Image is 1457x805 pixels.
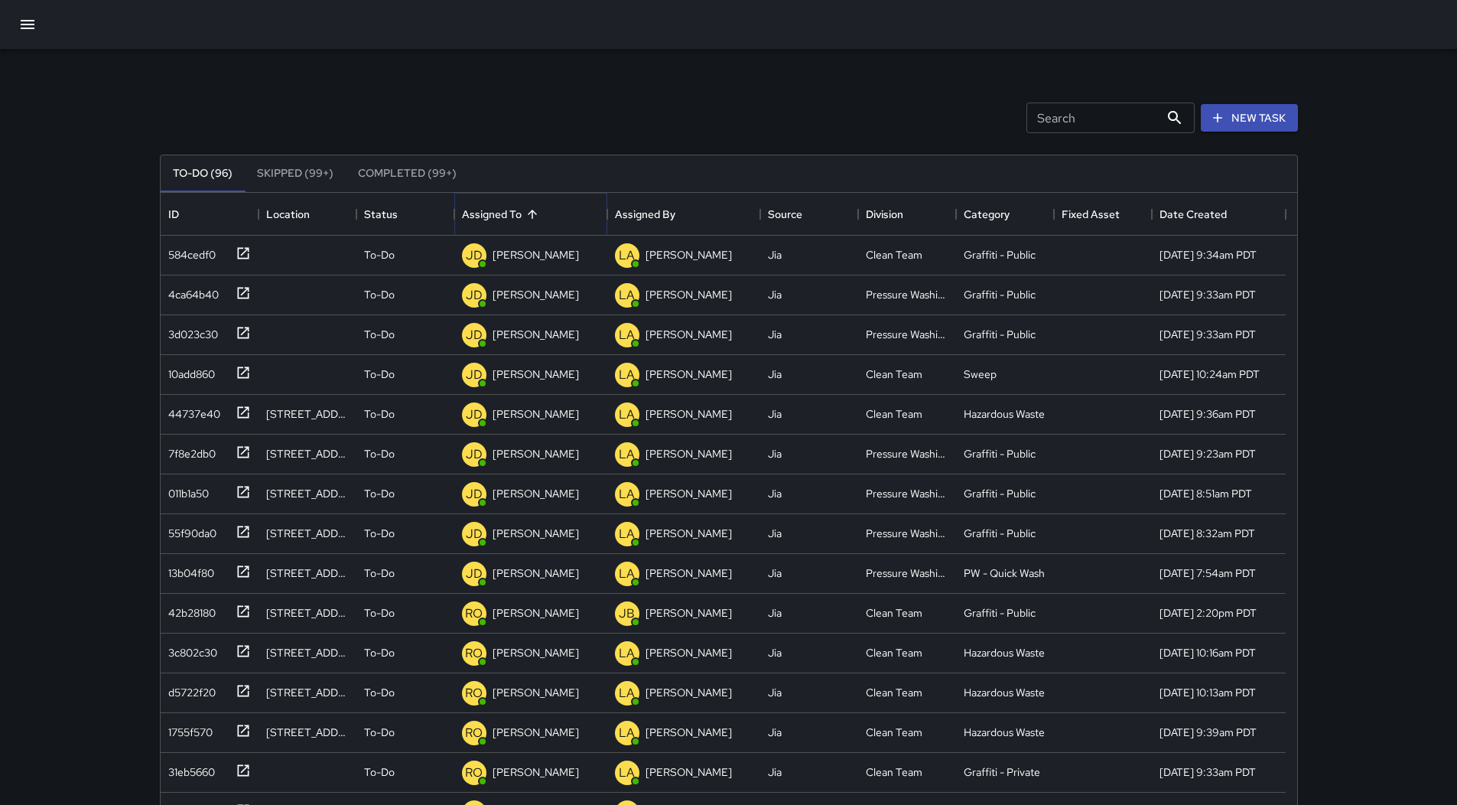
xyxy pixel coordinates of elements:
p: To-Do [364,725,395,740]
div: Fixed Asset [1054,193,1152,236]
div: Graffiti - Public [964,486,1036,501]
p: LA [619,406,635,424]
div: Jia [768,685,782,700]
p: To-Do [364,287,395,302]
div: Fixed Asset [1062,193,1120,236]
div: Location [259,193,356,236]
div: Jia [768,764,782,780]
div: 110 Franklin Street [266,605,349,621]
p: [PERSON_NAME] [646,406,732,422]
div: Hazardous Waste [964,406,1045,422]
p: LA [619,764,635,782]
p: [PERSON_NAME] [646,764,732,780]
div: 31eb5660 [162,758,215,780]
div: Graffiti - Public [964,446,1036,461]
p: LA [619,366,635,384]
div: Assigned To [462,193,522,236]
div: d5722f20 [162,679,216,700]
div: 8/23/2025, 8:51am PDT [1159,486,1252,501]
div: Hazardous Waste [964,725,1045,740]
p: [PERSON_NAME] [493,605,579,621]
button: Completed (99+) [346,155,469,192]
div: Date Created [1152,193,1286,236]
p: [PERSON_NAME] [493,287,579,302]
p: [PERSON_NAME] [646,247,732,262]
div: Jia [768,367,782,382]
p: RO [465,764,483,782]
div: 8/23/2025, 9:36am PDT [1159,406,1256,422]
p: To-Do [364,764,395,780]
div: PW - Quick Wash [964,565,1045,581]
div: 8/25/2025, 9:39am PDT [1159,725,1257,740]
button: Skipped (99+) [245,155,346,192]
div: 44737e40 [162,400,220,422]
p: LA [619,445,635,464]
div: 42b28180 [162,599,216,621]
div: Sweep [964,367,997,382]
p: [PERSON_NAME] [646,367,732,382]
div: Division [866,193,903,236]
div: Graffiti - Public [964,327,1036,342]
p: To-Do [364,446,395,461]
div: ID [168,193,179,236]
div: 3c802c30 [162,639,217,660]
p: [PERSON_NAME] [493,565,579,581]
div: Division [858,193,956,236]
div: Jia [768,645,782,660]
p: [PERSON_NAME] [493,645,579,660]
p: [PERSON_NAME] [646,605,732,621]
p: [PERSON_NAME] [646,725,732,740]
div: Hazardous Waste [964,685,1045,700]
div: Jia [768,287,782,302]
div: 66 Grove Street [266,645,349,660]
p: LA [619,724,635,742]
div: Category [964,193,1010,236]
p: JD [466,246,483,265]
div: Category [956,193,1054,236]
div: Graffiti - Public [964,605,1036,621]
p: [PERSON_NAME] [493,685,579,700]
button: New Task [1201,104,1298,132]
div: 1540 Market Street [266,486,349,501]
p: LA [619,326,635,344]
div: Pressure Washing [866,446,948,461]
div: 2 Hyde Street [266,565,349,581]
div: 011b1a50 [162,480,209,501]
p: JD [466,326,483,344]
div: 8/23/2025, 10:24am PDT [1159,367,1260,382]
p: To-Do [364,327,395,342]
p: [PERSON_NAME] [493,367,579,382]
div: Pressure Washing [866,526,948,541]
div: Pressure Washing [866,565,948,581]
div: 8/25/2025, 9:33am PDT [1159,764,1256,780]
p: To-Do [364,565,395,581]
div: 101 Polk Street [266,685,349,700]
p: [PERSON_NAME] [493,486,579,501]
div: 7f8e2db0 [162,440,216,461]
p: JD [466,286,483,305]
div: 8/25/2025, 9:33am PDT [1159,327,1256,342]
div: 584cedf0 [162,241,216,262]
div: 524 Van Ness Avenue [266,725,349,740]
div: Clean Team [866,764,922,780]
p: To-Do [364,526,395,541]
p: [PERSON_NAME] [646,327,732,342]
p: LA [619,246,635,265]
div: 8/25/2025, 2:20pm PDT [1159,605,1257,621]
div: Status [356,193,454,236]
div: 244 Linden Street [266,406,349,422]
div: Source [768,193,802,236]
div: 3d023c30 [162,321,218,342]
div: Jia [768,605,782,621]
div: Clean Team [866,725,922,740]
p: JD [466,445,483,464]
div: Graffiti - Private [964,764,1040,780]
div: Assigned To [454,193,607,236]
div: Graffiti - Public [964,526,1036,541]
p: JD [466,406,483,424]
p: [PERSON_NAME] [646,645,732,660]
p: RO [465,605,483,623]
div: 13b04f80 [162,559,214,581]
p: LA [619,286,635,305]
div: Jia [768,725,782,740]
